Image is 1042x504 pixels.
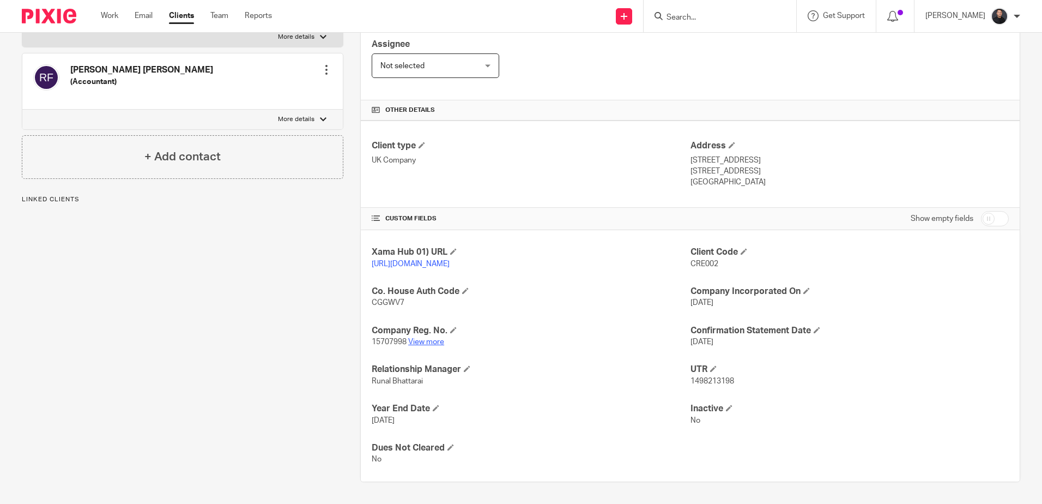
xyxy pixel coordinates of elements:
h4: Client type [372,140,690,152]
h4: Year End Date [372,403,690,415]
span: Assignee [372,40,410,49]
span: Other details [385,106,435,115]
span: 1498213198 [690,377,734,385]
span: [DATE] [690,338,713,346]
h5: (Accountant) [70,76,213,87]
p: More details [278,115,314,124]
p: [STREET_ADDRESS] [690,166,1009,177]
h4: Inactive [690,403,1009,415]
span: Get Support [823,12,865,20]
p: [STREET_ADDRESS] [690,155,1009,166]
p: Linked clients [22,195,343,204]
span: Runal Bhattarai [372,377,423,385]
span: [DATE] [372,417,395,424]
h4: Relationship Manager [372,364,690,375]
h4: Client Code [690,247,1009,258]
h4: + Add contact [144,148,221,165]
a: View more [408,338,444,346]
a: Work [101,10,118,21]
span: [DATE] [690,299,713,307]
a: Clients [169,10,194,21]
p: More details [278,33,314,41]
p: UK Company [372,155,690,166]
h4: Address [690,140,1009,152]
img: svg%3E [33,64,59,91]
h4: Xama Hub 01) URL [372,247,690,258]
h4: Co. House Auth Code [372,286,690,297]
span: CRE002 [690,260,718,268]
h4: Confirmation Statement Date [690,325,1009,337]
label: Show empty fields [911,213,973,224]
a: Reports [245,10,272,21]
input: Search [665,13,764,23]
h4: CUSTOM FIELDS [372,214,690,223]
span: Not selected [380,62,425,70]
a: Email [135,10,153,21]
span: No [372,455,381,463]
p: [GEOGRAPHIC_DATA] [690,177,1009,188]
span: CGGWV7 [372,299,404,307]
img: Pixie [22,9,76,23]
a: Team [210,10,228,21]
h4: Dues Not Cleared [372,442,690,454]
h4: Company Incorporated On [690,286,1009,297]
h4: UTR [690,364,1009,375]
img: My%20Photo.jpg [991,8,1008,25]
span: 15707998 [372,338,407,346]
p: [PERSON_NAME] [925,10,985,21]
a: [URL][DOMAIN_NAME] [372,260,450,268]
span: No [690,417,700,424]
h4: Company Reg. No. [372,325,690,337]
h4: [PERSON_NAME] [PERSON_NAME] [70,64,213,76]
